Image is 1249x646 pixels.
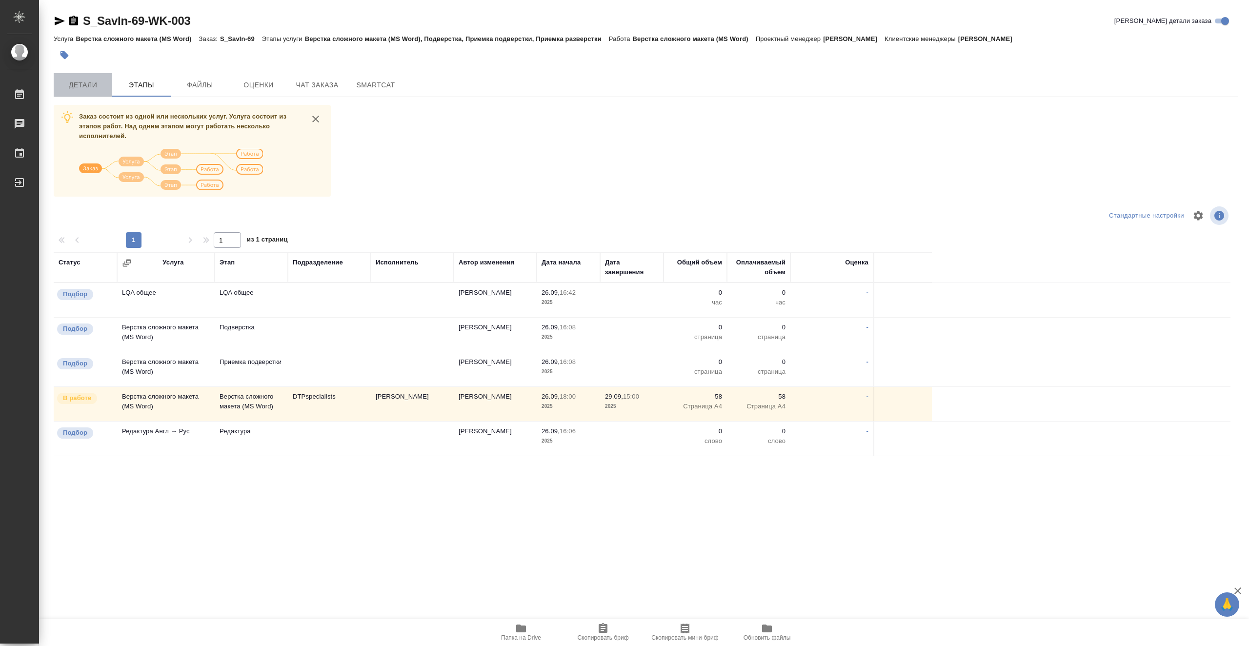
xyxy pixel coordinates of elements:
p: [PERSON_NAME] [958,35,1020,42]
td: Верстка сложного макета (MS Word) [117,318,215,352]
p: Верстка сложного макета (MS Word) [220,392,283,411]
td: [PERSON_NAME] [454,387,537,421]
p: 58 [732,392,786,402]
p: Подбор [63,359,87,368]
p: страница [668,367,722,377]
span: Файлы [177,79,223,91]
td: [PERSON_NAME] [454,352,537,386]
p: страница [732,332,786,342]
span: [PERSON_NAME] детали заказа [1114,16,1211,26]
p: час [668,298,722,307]
a: S_SavIn-69-WK-003 [83,14,191,27]
p: Клиентские менеджеры [885,35,958,42]
p: Услуга [54,35,76,42]
p: страница [668,332,722,342]
p: 0 [668,357,722,367]
button: Добавить тэг [54,44,75,66]
p: 15:00 [623,393,639,400]
td: [PERSON_NAME] [371,387,454,421]
button: Сгруппировать [122,258,132,268]
p: 2025 [542,402,595,411]
p: 2025 [605,402,659,411]
p: страница [732,367,786,377]
a: - [866,323,868,331]
p: час [732,298,786,307]
span: SmartCat [352,79,399,91]
div: Статус [59,258,81,267]
p: S_SavIn-69 [220,35,262,42]
p: Страница А4 [732,402,786,411]
p: 2025 [542,332,595,342]
p: 26.09, [542,358,560,365]
p: 0 [668,288,722,298]
button: close [308,112,323,126]
div: Дата начала [542,258,581,267]
div: Общий объем [677,258,722,267]
p: Заказ: [199,35,220,42]
span: Этапы [118,79,165,91]
p: LQA общее [220,288,283,298]
span: 🙏 [1219,594,1235,615]
p: Редактура [220,426,283,436]
p: Работа [609,35,633,42]
p: Этапы услуги [262,35,305,42]
p: 16:42 [560,289,576,296]
a: - [866,427,868,435]
p: Приемка подверстки [220,357,283,367]
td: [PERSON_NAME] [454,318,537,352]
p: 58 [668,392,722,402]
p: слово [668,436,722,446]
p: Верстка сложного макета (MS Word) [633,35,756,42]
p: 26.09, [542,393,560,400]
p: Проектный менеджер [756,35,823,42]
span: Чат заказа [294,79,341,91]
div: Услуга [162,258,183,267]
p: Страница А4 [668,402,722,411]
p: 16:06 [560,427,576,435]
span: Заказ состоит из одной или нескольких услуг. Услуга состоит из этапов работ. Над одним этапом мог... [79,113,286,140]
p: 16:08 [560,323,576,331]
div: Подразделение [293,258,343,267]
span: Оценки [235,79,282,91]
button: 🙏 [1215,592,1239,617]
p: 0 [668,426,722,436]
td: [PERSON_NAME] [454,422,537,456]
a: - [866,358,868,365]
span: Настроить таблицу [1187,204,1210,227]
div: split button [1107,208,1187,223]
td: Редактура Англ → Рус [117,422,215,456]
p: 26.09, [542,427,560,435]
p: 2025 [542,367,595,377]
p: В работе [63,393,91,403]
div: Дата завершения [605,258,659,277]
span: из 1 страниц [247,234,288,248]
p: Подверстка [220,323,283,332]
td: Верстка сложного макета (MS Word) [117,352,215,386]
p: 29.09, [605,393,623,400]
td: DTPspecialists [288,387,371,421]
p: 0 [732,426,786,436]
p: Подбор [63,289,87,299]
p: 0 [668,323,722,332]
div: Автор изменения [459,258,514,267]
p: 26.09, [542,323,560,331]
button: Скопировать ссылку [68,15,80,27]
p: [PERSON_NAME] [823,35,885,42]
span: Детали [60,79,106,91]
p: 26.09, [542,289,560,296]
div: Оценка [845,258,868,267]
p: 0 [732,357,786,367]
p: 2025 [542,298,595,307]
p: 18:00 [560,393,576,400]
td: LQA общее [117,283,215,317]
div: Этап [220,258,235,267]
p: слово [732,436,786,446]
td: [PERSON_NAME] [454,283,537,317]
p: 2025 [542,436,595,446]
div: Исполнитель [376,258,419,267]
td: Верстка сложного макета (MS Word) [117,387,215,421]
a: - [866,393,868,400]
p: Верстка сложного макета (MS Word), Подверстка, Приемка подверстки, Приемка разверстки [305,35,609,42]
p: Подбор [63,324,87,334]
button: Скопировать ссылку для ЯМессенджера [54,15,65,27]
